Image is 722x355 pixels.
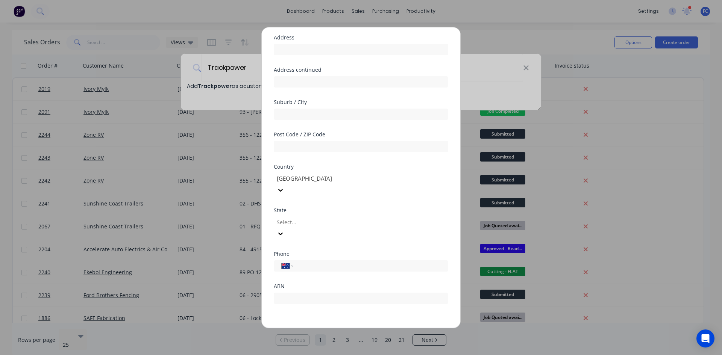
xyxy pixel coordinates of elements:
[274,208,448,213] div: State
[274,67,448,73] div: Address continued
[274,284,448,289] div: ABN
[696,329,714,347] div: Open Intercom Messenger
[274,164,448,169] div: Country
[274,35,448,40] div: Address
[274,132,448,137] div: Post Code / ZIP Code
[274,100,448,105] div: Suburb / City
[274,251,448,257] div: Phone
